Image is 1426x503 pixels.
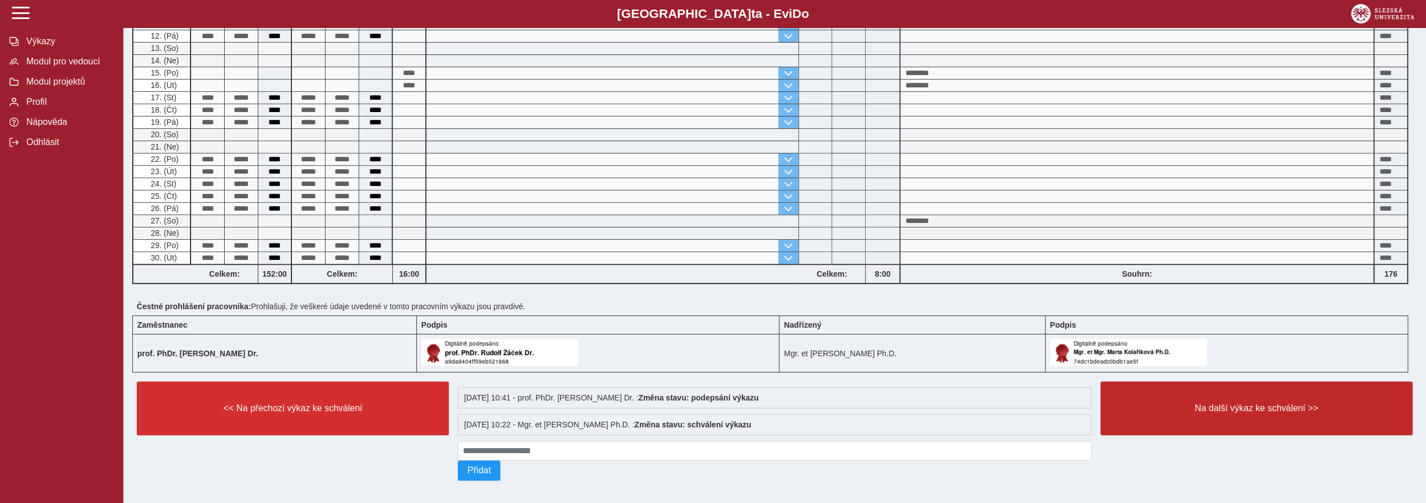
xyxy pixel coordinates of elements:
[751,7,755,21] span: t
[801,7,809,21] span: o
[779,334,1046,372] td: Mgr. et [PERSON_NAME] Ph.D.
[137,349,258,358] b: prof. PhDr. [PERSON_NAME] Dr.
[137,302,251,311] b: Čestné prohlášení pracovníka:
[148,229,179,237] span: 28. (Ne)
[148,56,179,65] span: 14. (Ne)
[23,77,114,87] span: Modul projektů
[798,269,865,278] b: Celkem:
[148,44,179,53] span: 13. (So)
[148,81,177,90] span: 16. (Út)
[421,320,448,329] b: Podpis
[458,387,1091,408] div: [DATE] 10:41 - prof. PhDr. [PERSON_NAME] Dr. :
[784,320,821,329] b: Nadřízený
[638,393,759,402] b: Změna stavu: podepsání výkazu
[148,68,179,77] span: 15. (Po)
[467,465,491,476] span: Přidat
[148,142,179,151] span: 21. (Ne)
[148,130,179,139] span: 20. (So)
[137,320,187,329] b: Zaměstnanec
[148,105,177,114] span: 18. (Čt)
[148,155,179,164] span: 22. (Po)
[132,297,1417,315] div: Prohlašuji, že veškeré údaje uvedené v tomto pracovním výkazu jsou pravdivé.
[148,204,179,213] span: 26. (Pá)
[148,216,179,225] span: 27. (So)
[191,269,258,278] b: Celkem:
[1122,269,1152,278] b: Souhrn:
[148,253,177,262] span: 30. (Út)
[866,269,899,278] b: 8:00
[23,137,114,147] span: Odhlásit
[148,93,176,102] span: 17. (St)
[458,414,1091,435] div: [DATE] 10:22 - Mgr. et [PERSON_NAME] Ph.D. :
[23,97,114,107] span: Profil
[258,269,291,278] b: 152:00
[137,381,449,435] button: << Na přechozí výkaz ke schválení
[1050,339,1207,366] img: Digitálně podepsáno uživatelem
[34,7,1392,21] b: [GEOGRAPHIC_DATA] a - Evi
[393,269,425,278] b: 16:00
[148,167,177,176] span: 23. (Út)
[148,31,179,40] span: 12. (Pá)
[148,192,177,201] span: 25. (Čt)
[148,179,176,188] span: 24. (St)
[1351,4,1414,24] img: logo_web_su.png
[458,460,500,481] button: Přidat
[23,57,114,67] span: Modul pro vedoucí
[23,36,114,46] span: Výkazy
[1050,320,1076,329] b: Podpis
[1100,381,1413,435] button: Na další výkaz ke schválení >>
[1374,269,1407,278] b: 176
[148,118,179,127] span: 19. (Pá)
[792,7,801,21] span: D
[1110,403,1403,413] span: Na další výkaz ke schválení >>
[146,403,439,413] span: << Na přechozí výkaz ke schválení
[634,420,751,429] b: Změna stavu: schválení výkazu
[292,269,392,278] b: Celkem:
[23,117,114,127] span: Nápověda
[421,339,578,366] img: Digitálně podepsáno uživatelem
[148,241,179,250] span: 29. (Po)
